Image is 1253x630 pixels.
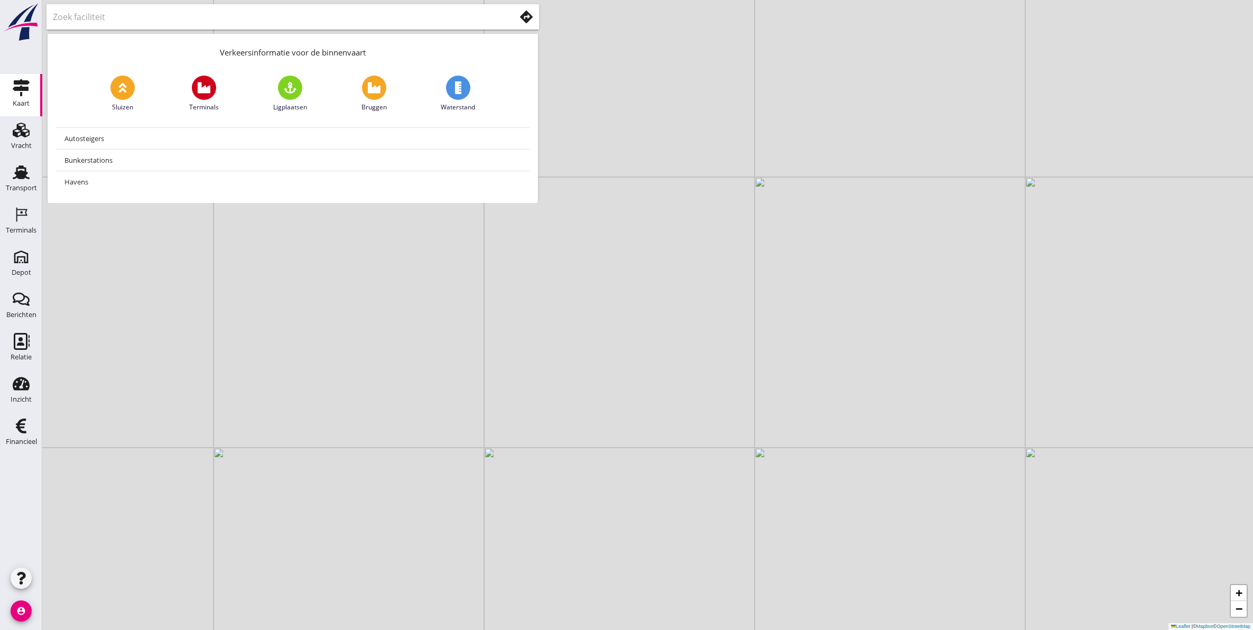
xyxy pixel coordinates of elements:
a: Bruggen [361,76,387,112]
div: Verkeersinformatie voor de binnenvaart [48,34,538,67]
a: Mapbox [1196,624,1213,629]
div: Inzicht [11,396,32,403]
span: Ligplaatsen [273,103,307,112]
div: Financieel [6,438,37,445]
div: Transport [6,184,37,191]
a: OpenStreetMap [1217,624,1250,629]
div: Kaart [13,100,30,107]
span: + [1236,586,1242,599]
div: © © [1168,623,1253,630]
span: Waterstand [441,103,475,112]
a: Terminals [189,76,219,112]
a: Zoom out [1231,601,1247,617]
span: Sluizen [112,103,133,112]
span: Terminals [189,103,219,112]
a: Ligplaatsen [273,76,307,112]
div: Terminals [6,227,36,234]
a: Leaflet [1171,624,1190,629]
div: Vracht [11,142,32,149]
div: Havens [64,175,521,188]
a: Waterstand [441,76,475,112]
div: Berichten [6,311,36,318]
span: | [1192,624,1193,629]
div: Bunkerstations [64,154,521,166]
div: Depot [12,269,31,276]
img: logo-small.a267ee39.svg [2,3,40,42]
input: Zoek faciliteit [53,8,500,25]
span: Bruggen [361,103,387,112]
div: Autosteigers [64,132,521,145]
div: Relatie [11,354,32,360]
a: Sluizen [110,76,135,112]
span: − [1236,602,1242,615]
i: account_circle [11,600,32,622]
a: Zoom in [1231,585,1247,601]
